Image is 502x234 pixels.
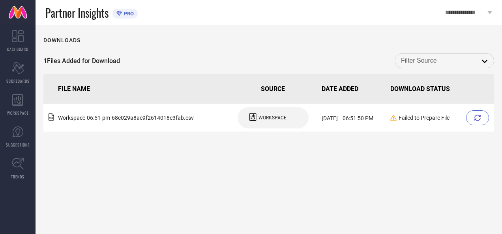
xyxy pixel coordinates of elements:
span: SUGGESTIONS [6,142,30,148]
div: Retry [466,110,489,125]
span: 1 Files Added for Download [43,57,120,65]
span: TRENDS [11,174,24,180]
span: SCORECARDS [6,78,30,84]
span: DASHBOARD [7,46,28,52]
span: PRO [122,11,134,17]
th: DOWNLOAD STATUS [387,74,494,104]
span: Workspace - 06:51-pm - 68c029a8ac9f2614018c3fab .csv [58,115,194,121]
span: Partner Insights [45,5,109,21]
th: FILE NAME [43,74,227,104]
span: WORKSPACE [258,115,287,121]
th: SOURCE [227,74,319,104]
h1: Downloads [43,37,81,43]
span: Failed to Prepare File [399,115,450,121]
th: DATE ADDED [318,74,387,104]
span: WORKSPACE [7,110,29,116]
span: [DATE] 06:51:50 PM [322,115,373,121]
